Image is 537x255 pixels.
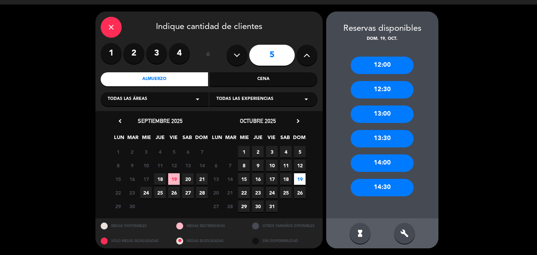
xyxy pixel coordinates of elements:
span: DOM [195,133,207,145]
div: dom. 19, oct. [326,36,438,43]
span: 10 [140,160,152,171]
span: 24 [266,187,278,198]
span: LUN [113,133,125,145]
i: arrow_drop_down [302,95,310,103]
span: 23 [252,187,264,198]
span: 20 [182,173,194,185]
i: chevron_left [116,117,124,125]
span: 18 [154,173,166,185]
span: 7 [196,146,208,158]
span: LUN [211,133,223,145]
span: 12 [294,160,306,171]
label: 4 [169,43,190,64]
span: 29 [238,201,250,212]
span: 9 [126,160,138,171]
div: Indique cantidad de clientes [101,17,317,38]
span: 4 [154,146,166,158]
span: VIE [266,133,277,145]
i: arrow_drop_down [193,95,202,103]
span: 2 [252,146,264,158]
span: septiembre 2025 [138,117,182,124]
span: 17 [140,173,152,185]
div: ó [197,43,220,67]
div: 14:30 [351,179,414,196]
div: SIN DISPONIBILIDAD [247,233,323,248]
span: 28 [196,187,208,198]
span: 28 [224,201,236,212]
span: 17 [266,173,278,185]
span: 31 [266,201,278,212]
span: octubre 2025 [240,117,276,124]
span: 6 [182,146,194,158]
span: 12 [168,160,180,171]
div: 13:00 [351,105,414,123]
div: MESAS BLOQUEADAS [171,233,247,248]
span: DOM [293,133,305,145]
label: 3 [146,43,167,64]
span: 30 [252,201,264,212]
span: SAB [279,133,291,145]
span: MIE [238,133,250,145]
span: 15 [112,173,124,185]
span: 13 [182,160,194,171]
span: 21 [196,173,208,185]
span: 19 [168,173,180,185]
span: MAR [225,133,236,145]
span: 18 [280,173,292,185]
div: 14:00 [351,154,414,172]
span: 19 [294,173,306,185]
span: 7 [224,160,236,171]
span: 2 [126,146,138,158]
span: 20 [210,187,222,198]
span: Todas las áreas [108,96,147,103]
i: hourglass_full [356,229,364,238]
span: 23 [126,187,138,198]
span: JUE [154,133,166,145]
label: 1 [101,43,122,64]
i: close [107,23,115,31]
span: 5 [294,146,306,158]
span: 25 [154,187,166,198]
span: 10 [266,160,278,171]
span: 27 [210,201,222,212]
span: MIE [141,133,152,145]
span: 5 [168,146,180,158]
span: 8 [238,160,250,171]
span: 14 [224,173,236,185]
span: 16 [252,173,264,185]
span: 25 [280,187,292,198]
div: MESAS DISPONIBLES [95,218,171,233]
div: 12:30 [351,81,414,99]
i: build [400,229,409,238]
span: 1 [112,146,124,158]
label: 2 [123,43,144,64]
span: 22 [238,187,250,198]
span: 15 [238,173,250,185]
span: 24 [140,187,152,198]
span: 13 [210,173,222,185]
span: 1 [238,146,250,158]
span: JUE [252,133,264,145]
div: MESAS RESTRINGIDAS [171,218,247,233]
i: chevron_right [294,117,302,125]
span: 8 [112,160,124,171]
span: 16 [126,173,138,185]
span: 11 [154,160,166,171]
span: 4 [280,146,292,158]
span: 22 [112,187,124,198]
div: OTROS TAMAÑOS DIPONIBLES [247,218,323,233]
span: 26 [168,187,180,198]
div: Cena [210,72,317,86]
span: 29 [112,201,124,212]
span: 21 [224,187,236,198]
span: 27 [182,187,194,198]
span: 3 [140,146,152,158]
div: SOLO MESAS BLOQUEADAS [95,233,171,248]
span: 3 [266,146,278,158]
span: MAR [127,133,138,145]
div: Reservas disponibles [326,22,438,36]
span: 9 [252,160,264,171]
span: 26 [294,187,306,198]
div: 13:30 [351,130,414,147]
span: 11 [280,160,292,171]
